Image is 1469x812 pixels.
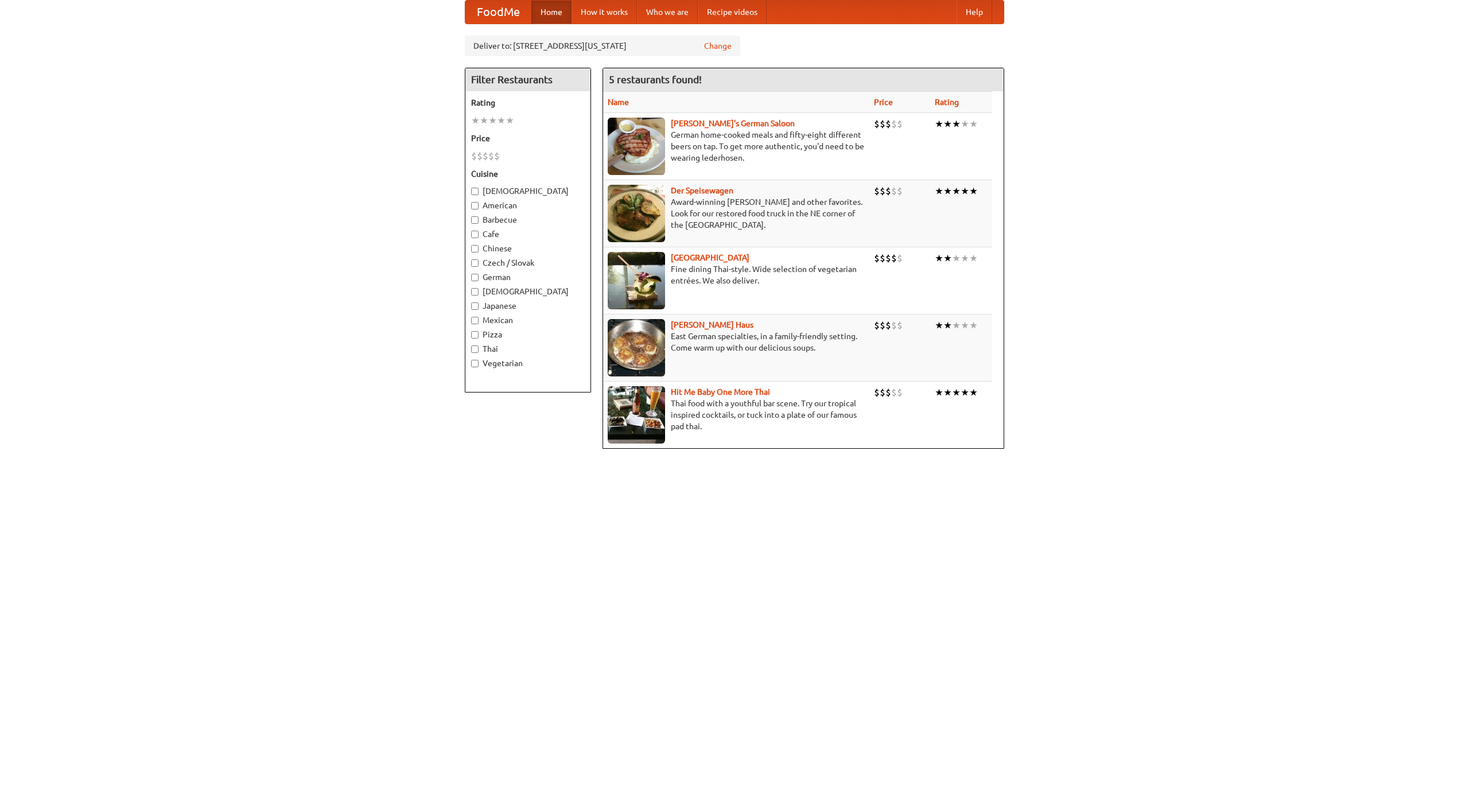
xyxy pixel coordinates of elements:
li: ★ [943,386,952,399]
li: $ [897,252,903,265]
li: ★ [961,118,969,130]
li: $ [880,386,885,399]
label: Cafe [471,228,585,240]
label: Mexican [471,314,585,326]
label: [DEMOGRAPHIC_DATA] [471,286,585,297]
li: ★ [497,114,506,127]
li: $ [874,386,880,399]
h5: Cuisine [471,168,585,180]
li: ★ [961,185,969,197]
li: ★ [952,386,961,399]
input: Vegetarian [471,360,479,367]
li: ★ [935,319,943,332]
li: ★ [952,118,961,130]
li: $ [891,252,897,265]
label: Barbecue [471,214,585,226]
li: $ [477,150,483,162]
li: $ [874,185,880,197]
input: Thai [471,345,479,353]
li: $ [885,319,891,332]
label: Czech / Slovak [471,257,585,269]
h5: Price [471,133,585,144]
li: ★ [935,118,943,130]
a: [PERSON_NAME] Haus [671,320,753,329]
ng-pluralize: 5 restaurants found! [609,74,702,85]
a: Who we are [637,1,698,24]
li: $ [885,252,891,265]
li: ★ [471,114,480,127]
li: $ [880,252,885,265]
div: Deliver to: [STREET_ADDRESS][US_STATE] [465,36,740,56]
a: Der Speisewagen [671,186,733,195]
li: ★ [935,185,943,197]
li: ★ [969,185,978,197]
li: $ [891,118,897,130]
li: ★ [943,118,952,130]
label: Chinese [471,243,585,254]
input: Japanese [471,302,479,310]
li: $ [874,319,880,332]
img: kohlhaus.jpg [608,319,665,376]
a: Name [608,98,629,107]
input: American [471,202,479,209]
li: $ [880,118,885,130]
label: Thai [471,343,585,355]
li: $ [897,185,903,197]
label: Japanese [471,300,585,312]
a: Hit Me Baby One More Thai [671,387,770,397]
a: [GEOGRAPHIC_DATA] [671,253,749,262]
input: [DEMOGRAPHIC_DATA] [471,288,479,296]
li: ★ [952,319,961,332]
input: Chinese [471,245,479,252]
input: Barbecue [471,216,479,224]
a: Help [957,1,992,24]
input: Pizza [471,331,479,339]
a: Recipe videos [698,1,767,24]
li: ★ [943,185,952,197]
li: ★ [969,386,978,399]
label: American [471,200,585,211]
p: Fine dining Thai-style. Wide selection of vegetarian entrées. We also deliver. [608,263,865,286]
li: $ [488,150,494,162]
a: How it works [572,1,637,24]
p: Thai food with a youthful bar scene. Try our tropical inspired cocktails, or tuck into a plate of... [608,398,865,432]
a: Change [704,40,732,52]
li: ★ [935,252,943,265]
h5: Rating [471,97,585,108]
li: $ [891,319,897,332]
li: ★ [969,252,978,265]
a: FoodMe [465,1,531,24]
h4: Filter Restaurants [465,68,590,91]
li: $ [471,150,477,162]
a: [PERSON_NAME]'s German Saloon [671,119,795,128]
li: ★ [488,114,497,127]
li: $ [880,319,885,332]
li: $ [880,185,885,197]
li: $ [897,386,903,399]
li: $ [897,118,903,130]
p: Award-winning [PERSON_NAME] and other favorites. Look for our restored food truck in the NE corne... [608,196,865,231]
li: ★ [961,319,969,332]
img: esthers.jpg [608,118,665,175]
li: $ [897,319,903,332]
li: $ [885,386,891,399]
p: German home-cooked meals and fifty-eight different beers on tap. To get more authentic, you'd nee... [608,129,865,164]
label: [DEMOGRAPHIC_DATA] [471,185,585,197]
input: Mexican [471,317,479,324]
li: ★ [943,319,952,332]
li: ★ [943,252,952,265]
input: German [471,274,479,281]
li: ★ [961,252,969,265]
li: ★ [952,185,961,197]
li: ★ [969,118,978,130]
a: Price [874,98,893,107]
label: Vegetarian [471,358,585,369]
li: $ [483,150,488,162]
input: Czech / Slovak [471,259,479,267]
p: East German specialties, in a family-friendly setting. Come warm up with our delicious soups. [608,331,865,353]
